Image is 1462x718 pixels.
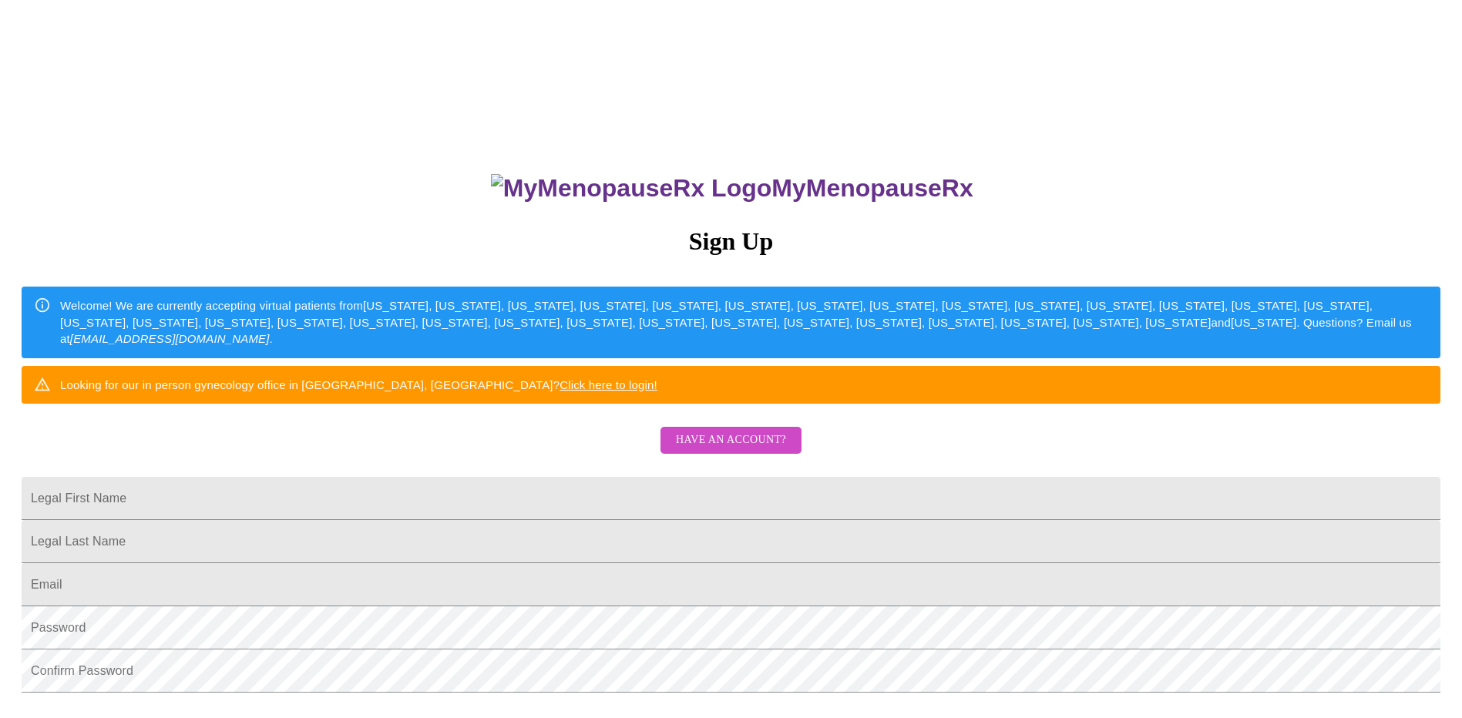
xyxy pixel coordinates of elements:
div: Looking for our in person gynecology office in [GEOGRAPHIC_DATA], [GEOGRAPHIC_DATA]? [60,371,657,399]
button: Have an account? [660,427,802,454]
h3: Sign Up [22,227,1440,256]
a: Click here to login! [560,378,657,391]
h3: MyMenopauseRx [24,174,1441,203]
div: Welcome! We are currently accepting virtual patients from [US_STATE], [US_STATE], [US_STATE], [US... [60,291,1428,353]
a: Have an account? [657,444,805,457]
em: [EMAIL_ADDRESS][DOMAIN_NAME] [70,332,270,345]
span: Have an account? [676,431,786,450]
img: MyMenopauseRx Logo [491,174,771,203]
